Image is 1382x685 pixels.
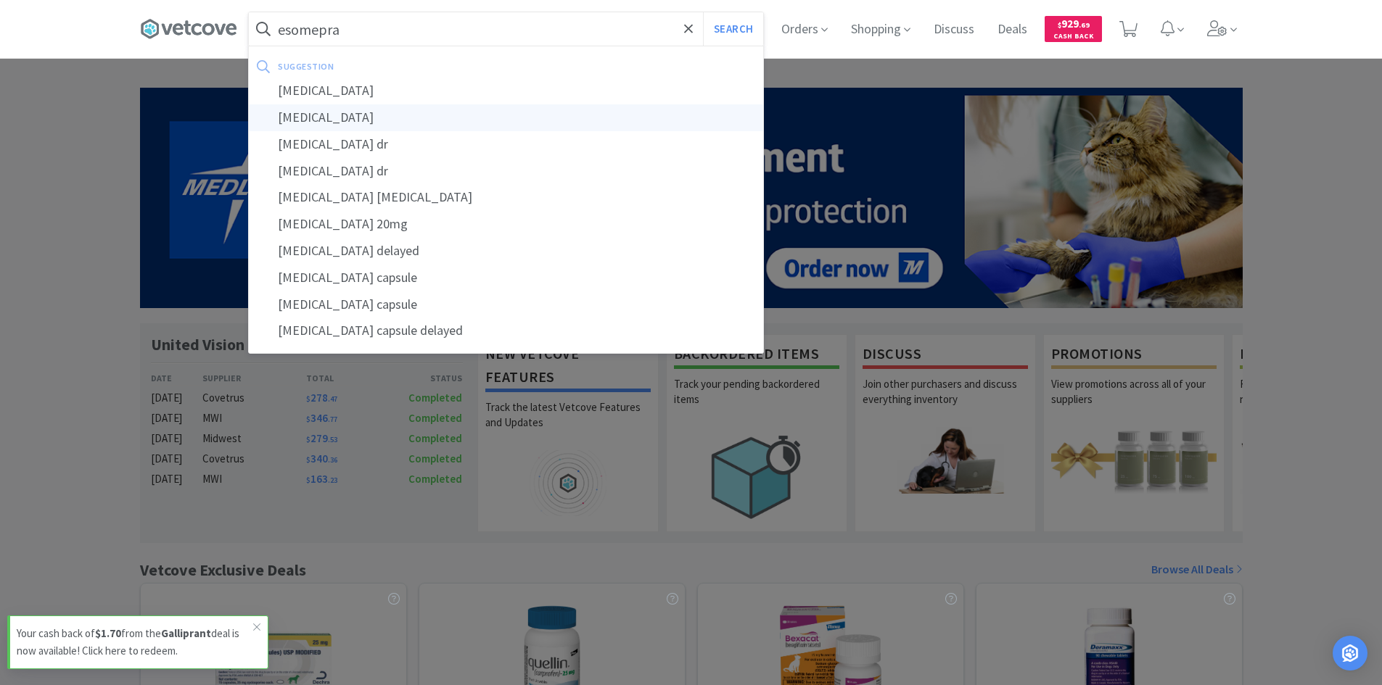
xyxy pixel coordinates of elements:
[278,55,544,78] div: suggestion
[703,12,763,46] button: Search
[1333,636,1367,671] div: Open Intercom Messenger
[249,12,763,46] input: Search by item, sku, manufacturer, ingredient, size...
[1045,9,1102,49] a: $929.69Cash Back
[1079,20,1090,30] span: . 69
[992,23,1033,36] a: Deals
[249,265,763,291] div: [MEDICAL_DATA] capsule
[249,158,763,185] div: [MEDICAL_DATA] dr
[928,23,980,36] a: Discuss
[249,238,763,265] div: [MEDICAL_DATA] delayed
[249,104,763,131] div: [MEDICAL_DATA]
[249,291,763,318] div: [MEDICAL_DATA] capsule
[1058,20,1061,30] span: $
[249,184,763,211] div: [MEDICAL_DATA] [MEDICAL_DATA]
[95,626,121,640] strong: $1.70
[249,317,763,344] div: [MEDICAL_DATA] capsule delayed
[1058,17,1090,30] span: 929
[1053,33,1093,42] span: Cash Back
[249,211,763,238] div: [MEDICAL_DATA] 20mg
[161,626,211,640] strong: Galliprant
[249,78,763,104] div: [MEDICAL_DATA]
[17,625,253,660] p: Your cash back of from the deal is now available! Click here to redeem.
[249,131,763,158] div: [MEDICAL_DATA] dr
